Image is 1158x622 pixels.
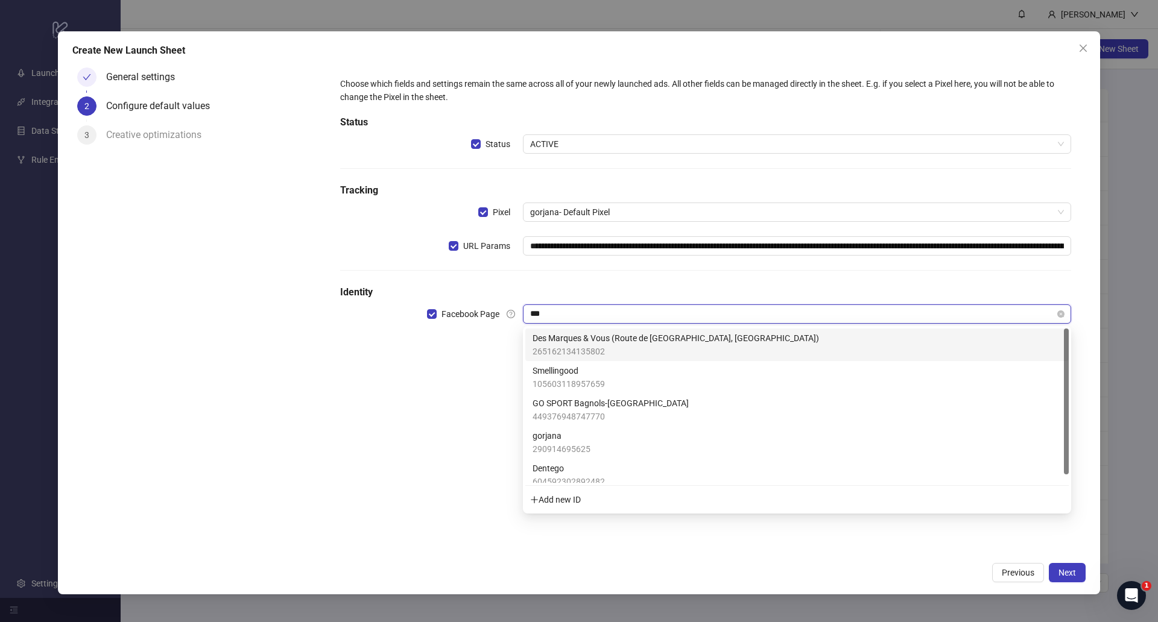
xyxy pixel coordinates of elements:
[1049,563,1086,582] button: Next
[525,394,1069,426] div: GO SPORT Bagnols-sur-Cèze
[340,115,1071,130] h5: Status
[530,495,539,504] span: plus
[481,137,515,151] span: Status
[340,183,1071,198] h5: Tracking
[992,563,1044,582] button: Previous
[84,130,89,140] span: 3
[458,239,515,253] span: URL Params
[1142,581,1151,591] span: 1
[1074,39,1093,58] button: Close
[533,331,819,345] span: Des Marques & Vous (Route de [GEOGRAPHIC_DATA], [GEOGRAPHIC_DATA])
[31,31,136,41] div: Domaine: [DOMAIN_NAME]
[106,96,220,116] div: Configure default values
[72,43,1086,58] div: Create New Launch Sheet
[525,328,1069,361] div: Des Marques & Vous (Route de Gouesnou, Brest)
[525,488,1069,511] div: plusAdd new ID
[530,135,1064,153] span: ACTIVE
[150,71,185,79] div: Mots-clés
[533,345,819,358] span: 265162134135802
[106,68,185,87] div: General settings
[1078,43,1088,53] span: close
[84,101,89,111] span: 2
[19,19,29,29] img: logo_orange.svg
[1058,568,1076,577] span: Next
[137,70,147,80] img: tab_keywords_by_traffic_grey.svg
[106,125,211,145] div: Creative optimizations
[533,475,605,488] span: 604592302892482
[533,410,689,423] span: 449376948747770
[530,203,1064,221] span: gorjana- Default Pixel
[340,77,1071,104] div: Choose which fields and settings remain the same across all of your newly launched ads. All other...
[533,429,590,442] span: gorjana
[1002,568,1034,577] span: Previous
[533,442,590,456] span: 290914695625
[340,285,1071,300] h5: Identity
[49,70,59,80] img: tab_domain_overview_orange.svg
[1117,581,1146,610] iframe: Intercom live chat
[437,307,504,321] span: Facebook Page
[533,397,689,410] span: GO SPORT Bagnols-[GEOGRAPHIC_DATA]
[19,31,29,41] img: website_grey.svg
[507,310,515,318] span: question-circle
[1057,310,1065,318] span: close-circle
[83,73,91,81] span: check
[533,462,605,475] span: Dentego
[62,71,93,79] div: Domaine
[525,426,1069,459] div: gorjana
[533,377,605,391] span: 105603118957659
[34,19,59,29] div: v 4.0.25
[525,459,1069,491] div: Dentego
[488,206,515,219] span: Pixel
[525,361,1069,394] div: Smellingood
[533,364,605,377] span: Smellingood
